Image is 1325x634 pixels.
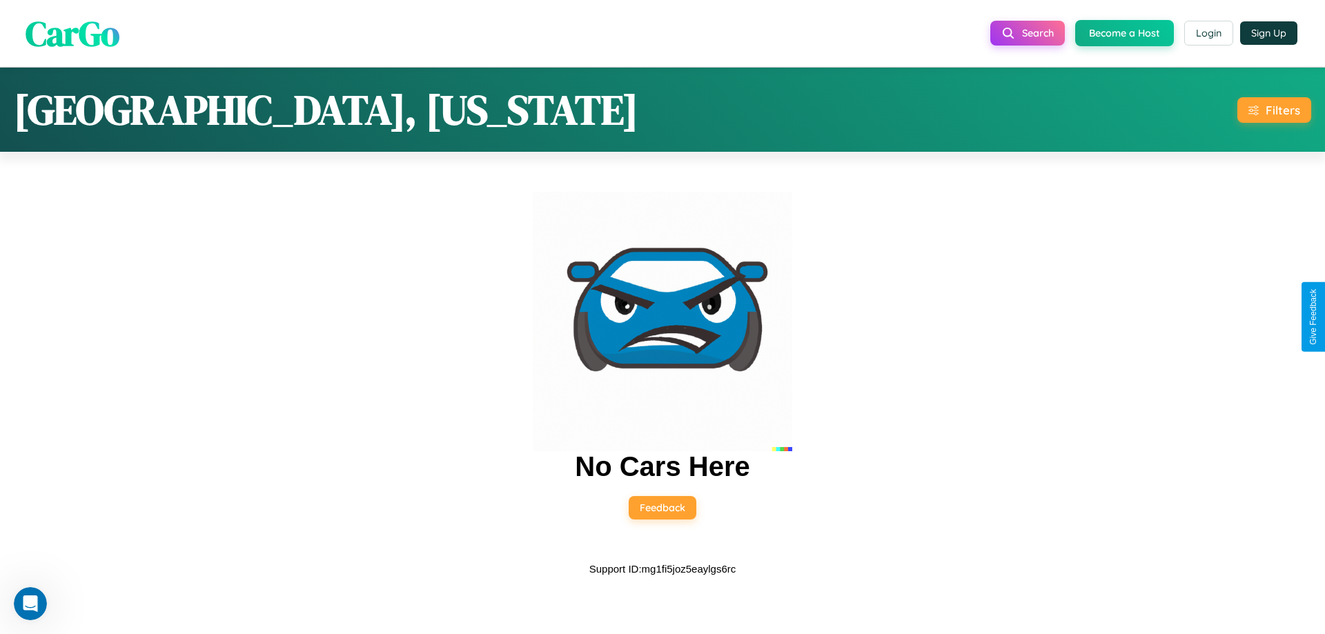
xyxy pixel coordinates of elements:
h2: No Cars Here [575,451,749,482]
iframe: Intercom live chat [14,587,47,620]
button: Filters [1237,97,1311,123]
div: Give Feedback [1308,289,1318,345]
button: Sign Up [1240,21,1297,45]
span: Search [1022,27,1054,39]
button: Search [990,21,1065,46]
div: Filters [1266,103,1300,117]
p: Support ID: mg1fi5joz5eaylgs6rc [589,559,736,578]
span: CarGo [26,9,119,57]
h1: [GEOGRAPHIC_DATA], [US_STATE] [14,81,638,138]
img: car [533,192,792,451]
button: Become a Host [1075,20,1174,46]
button: Login [1184,21,1233,46]
button: Feedback [629,496,696,519]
